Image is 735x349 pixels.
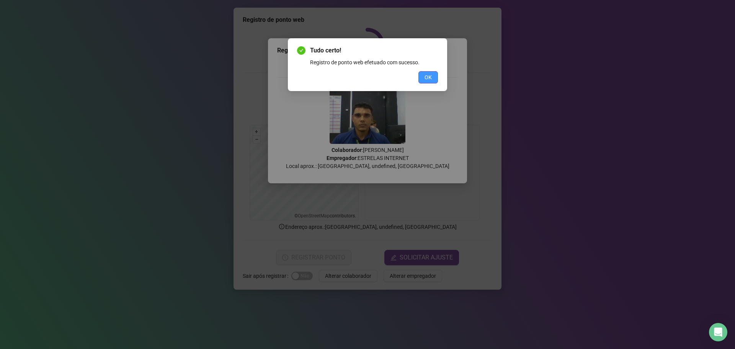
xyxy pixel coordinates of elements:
div: Open Intercom Messenger [709,323,727,341]
span: Tudo certo! [310,46,438,55]
span: check-circle [297,46,305,55]
span: OK [425,73,432,82]
div: Registro de ponto web efetuado com sucesso. [310,58,438,67]
button: OK [418,71,438,83]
